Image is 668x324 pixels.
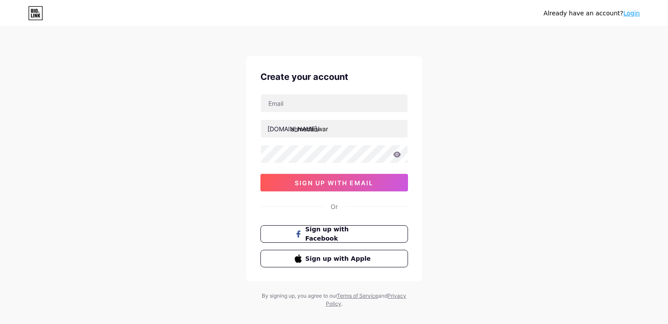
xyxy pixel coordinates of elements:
[305,254,373,263] span: Sign up with Apple
[260,174,408,191] button: sign up with email
[260,292,409,308] div: By signing up, you agree to our and .
[260,70,408,83] div: Create your account
[305,225,373,243] span: Sign up with Facebook
[260,250,408,267] button: Sign up with Apple
[267,124,319,133] div: [DOMAIN_NAME]/
[544,9,640,18] div: Already have an account?
[260,225,408,243] button: Sign up with Facebook
[337,292,378,299] a: Terms of Service
[623,10,640,17] a: Login
[261,120,408,137] input: username
[261,94,408,112] input: Email
[295,179,373,187] span: sign up with email
[331,202,338,211] div: Or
